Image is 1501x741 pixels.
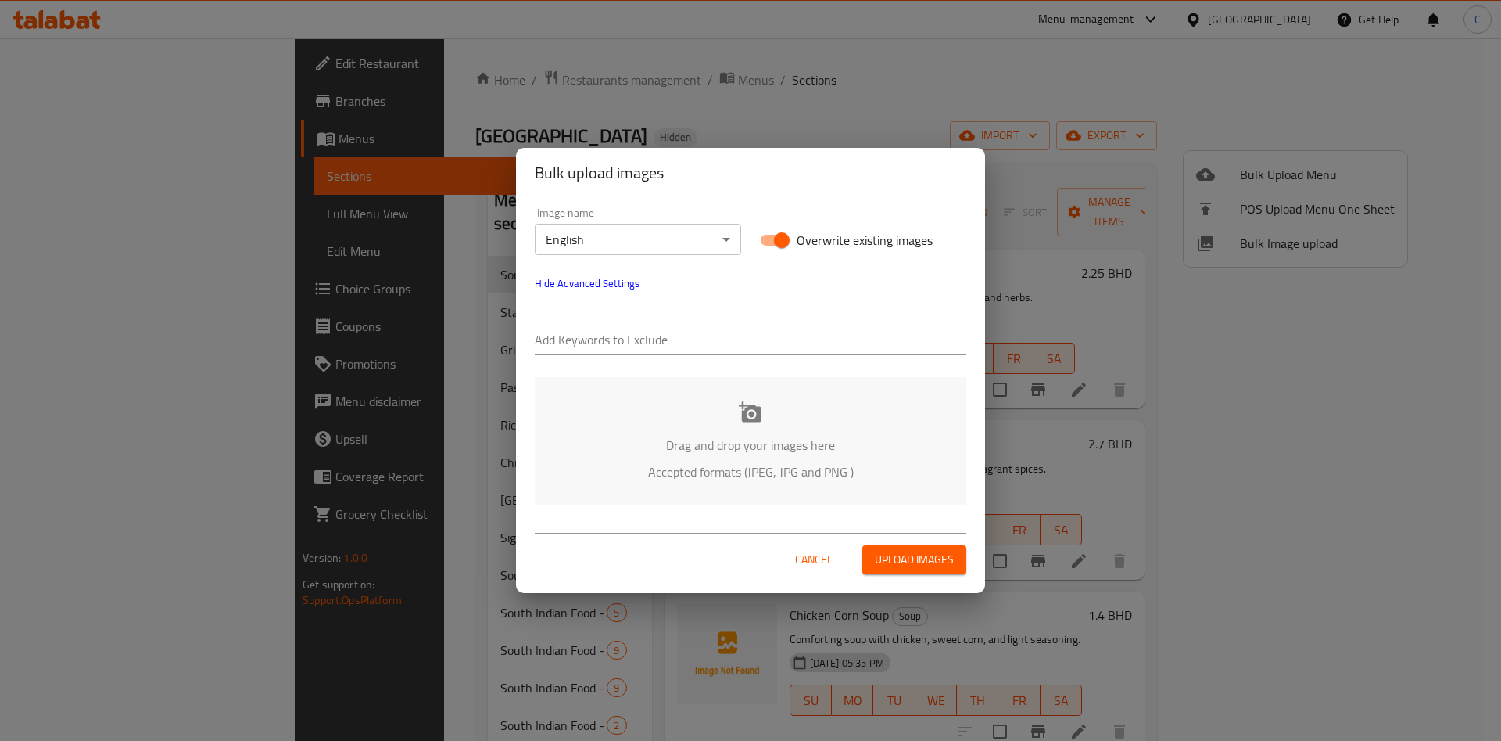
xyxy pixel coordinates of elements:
span: Cancel [795,550,833,570]
p: Drag and drop your images here [558,436,943,455]
h2: Bulk upload images [535,160,966,185]
span: Upload images [875,550,954,570]
p: Accepted formats (JPEG, JPG and PNG ) [558,462,943,481]
div: English [535,224,741,255]
span: Overwrite existing images [797,231,933,250]
button: show more [525,264,649,302]
button: Cancel [789,545,839,574]
span: Hide Advanced Settings [535,274,639,293]
button: Upload images [862,545,966,574]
